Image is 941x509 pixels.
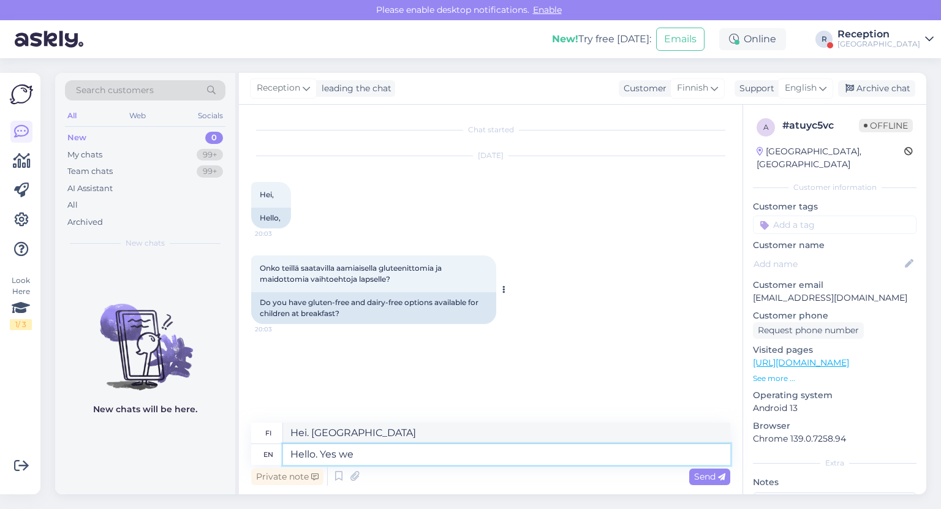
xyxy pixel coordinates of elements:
input: Add a tag [753,216,916,234]
div: 1 / 3 [10,319,32,330]
div: Archive chat [838,80,915,97]
p: Customer name [753,239,916,252]
div: Archived [67,216,103,228]
div: Request phone number [753,322,864,339]
p: Customer phone [753,309,916,322]
img: Askly Logo [10,83,33,106]
div: Private note [251,469,323,485]
p: Customer email [753,279,916,292]
div: All [67,199,78,211]
input: Add name [754,257,902,271]
div: en [263,444,273,465]
p: Notes [753,476,916,489]
div: leading the chat [317,82,391,95]
span: Offline [859,119,913,132]
a: Reception[GEOGRAPHIC_DATA] [837,29,934,49]
span: a [763,123,769,132]
span: English [785,81,817,95]
div: Try free [DATE]: [552,32,651,47]
span: 20:03 [255,229,301,238]
p: Visited pages [753,344,916,356]
div: Support [735,82,774,95]
div: Socials [195,108,225,124]
div: Reception [837,29,920,39]
p: Operating system [753,389,916,402]
div: Team chats [67,165,113,178]
div: AI Assistant [67,183,113,195]
p: [EMAIL_ADDRESS][DOMAIN_NAME] [753,292,916,304]
button: Emails [656,28,705,51]
p: Customer tags [753,200,916,213]
div: fi [265,423,271,443]
div: Web [127,108,148,124]
div: 0 [205,132,223,144]
p: See more ... [753,373,916,384]
span: Send [694,471,725,482]
span: Search customers [76,84,154,97]
img: No chats [55,282,235,392]
span: Reception [257,81,300,95]
div: 99+ [197,149,223,161]
div: Hello, [251,208,291,228]
textarea: Hello. Yes we [283,444,730,465]
div: All [65,108,79,124]
span: Hei, [260,190,274,199]
div: Look Here [10,275,32,330]
div: R [815,31,833,48]
p: Browser [753,420,916,432]
span: New chats [126,238,165,249]
div: New [67,132,86,144]
b: New! [552,33,578,45]
div: [DATE] [251,150,730,161]
div: # atuyc5vc [782,118,859,133]
a: [URL][DOMAIN_NAME] [753,357,849,368]
span: Enable [529,4,565,15]
div: Do you have gluten-free and dairy-free options available for children at breakfast? [251,292,496,324]
div: Chat started [251,124,730,135]
div: Customer information [753,182,916,193]
div: [GEOGRAPHIC_DATA] [837,39,920,49]
div: 99+ [197,165,223,178]
div: Customer [619,82,667,95]
div: Extra [753,458,916,469]
span: Onko teillä saatavilla aamiaisella gluteenittomia ja maidottomia vaihtoehtoja lapselle? [260,263,444,284]
p: Chrome 139.0.7258.94 [753,432,916,445]
div: My chats [67,149,102,161]
p: New chats will be here. [93,403,197,416]
div: Online [719,28,786,50]
span: 20:03 [255,325,301,334]
span: Finnish [677,81,708,95]
textarea: Hei. [GEOGRAPHIC_DATA] [283,423,730,443]
div: [GEOGRAPHIC_DATA], [GEOGRAPHIC_DATA] [757,145,904,171]
p: Android 13 [753,402,916,415]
